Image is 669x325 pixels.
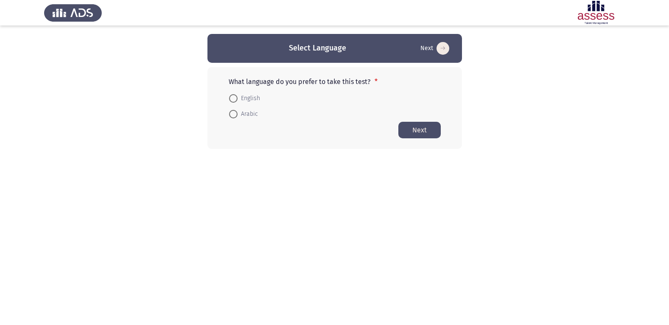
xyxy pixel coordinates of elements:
[238,109,258,119] span: Arabic
[418,42,452,55] button: Start assessment
[44,1,102,25] img: Assess Talent Management logo
[229,78,441,86] p: What language do you prefer to take this test?
[567,1,625,25] img: Assessment logo of OCM R1 ASSESS
[398,122,441,138] button: Start assessment
[238,93,260,104] span: English
[289,43,346,53] h3: Select Language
